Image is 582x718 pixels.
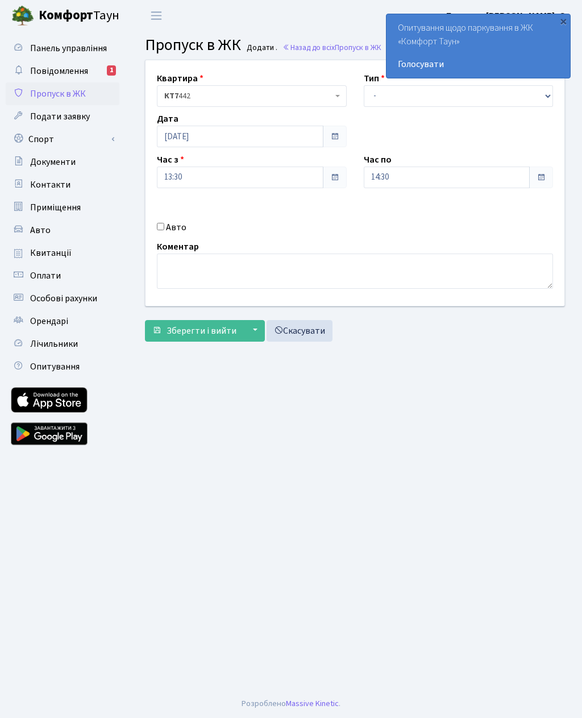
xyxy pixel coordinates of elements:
span: Лічильники [30,338,78,350]
a: Massive Kinetic [286,698,339,709]
a: Повідомлення1 [6,60,119,82]
label: Коментар [157,240,199,254]
span: Пропуск в ЖК [30,88,86,100]
a: Документи [6,151,119,173]
span: Оплати [30,269,61,282]
a: Контакти [6,173,119,196]
span: Авто [30,224,51,236]
span: Документи [30,156,76,168]
span: Повідомлення [30,65,88,77]
img: logo.png [11,5,34,27]
span: Контакти [30,179,70,191]
button: Переключити навігацію [142,6,171,25]
a: Особові рахунки [6,287,119,310]
span: Особові рахунки [30,292,97,305]
label: Квартира [157,72,203,85]
a: Лічильники [6,333,119,355]
span: Опитування [30,360,80,373]
span: Зберегти і вийти [167,325,236,337]
a: Пропуск в ЖК [6,82,119,105]
span: Пропуск в ЖК [335,42,381,53]
span: Панель управління [30,42,107,55]
div: 1 [107,65,116,76]
a: Спорт [6,128,119,151]
a: Авто [6,219,119,242]
a: Панель управління [6,37,119,60]
span: Квитанції [30,247,72,259]
span: Приміщення [30,201,81,214]
a: Опитування [6,355,119,378]
a: Блєдних [PERSON_NAME]. О. [446,9,568,23]
div: × [558,15,569,27]
label: Авто [166,221,186,234]
div: Опитування щодо паркування в ЖК «Комфорт Таун» [386,14,570,78]
span: Орендарі [30,315,68,327]
label: Час з [157,153,184,167]
a: Квитанції [6,242,119,264]
small: Додати . [244,43,277,53]
b: КТ7 [164,90,178,102]
label: Тип [364,72,385,85]
span: Подати заявку [30,110,90,123]
label: Час по [364,153,392,167]
button: Зберегти і вийти [145,320,244,342]
span: <b>КТ7</b>&nbsp;&nbsp;&nbsp;442 [157,85,347,107]
a: Приміщення [6,196,119,219]
a: Скасувати [267,320,332,342]
a: Подати заявку [6,105,119,128]
label: Дата [157,112,178,126]
a: Оплати [6,264,119,287]
span: Пропуск в ЖК [145,34,241,56]
span: <b>КТ7</b>&nbsp;&nbsp;&nbsp;442 [164,90,332,102]
div: Розроблено . [242,698,340,710]
a: Орендарі [6,310,119,333]
b: Комфорт [39,6,93,24]
span: Таун [39,6,119,26]
b: Блєдних [PERSON_NAME]. О. [446,10,568,22]
a: Голосувати [398,57,559,71]
a: Назад до всіхПропуск в ЖК [282,42,381,53]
